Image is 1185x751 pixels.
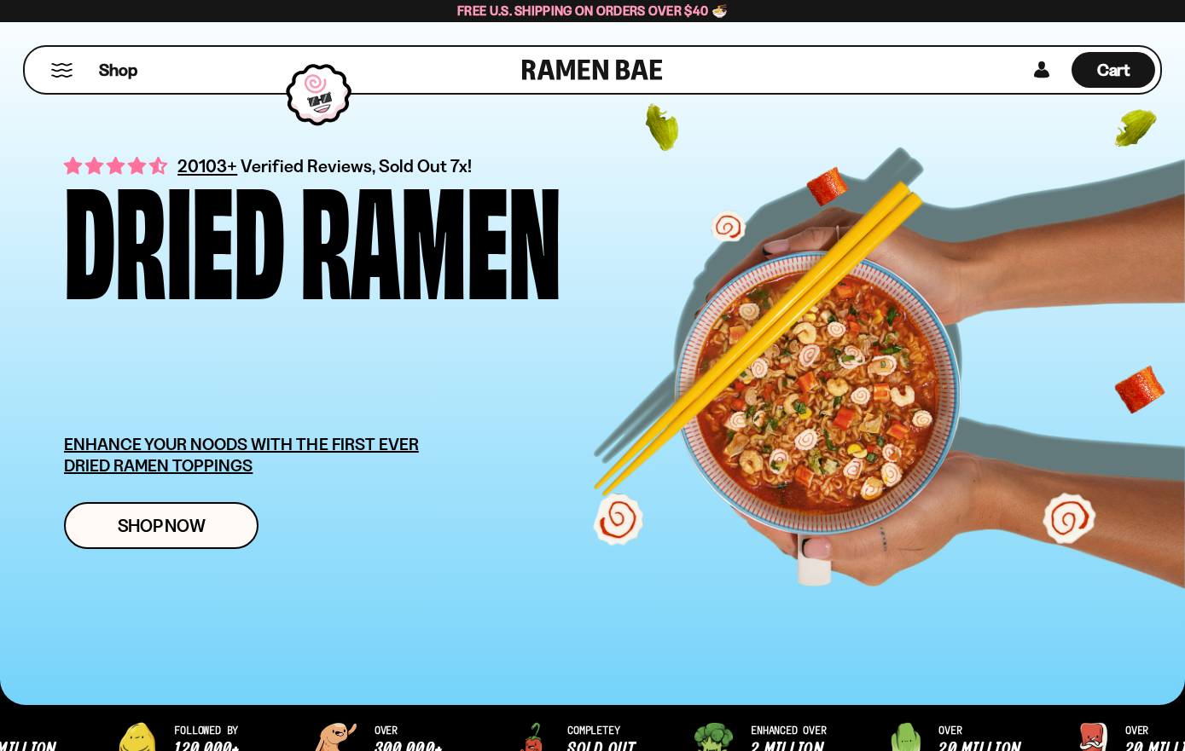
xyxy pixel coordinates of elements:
[118,517,206,534] span: Shop Now
[64,502,258,549] a: Shop Now
[1097,60,1130,80] span: Cart
[457,3,728,19] span: Free U.S. Shipping on Orders over $40 🍜
[1072,47,1155,93] a: Cart
[300,175,561,292] div: Ramen
[50,63,73,78] button: Mobile Menu Trigger
[99,52,137,88] a: Shop
[99,59,137,82] span: Shop
[64,175,285,292] div: Dried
